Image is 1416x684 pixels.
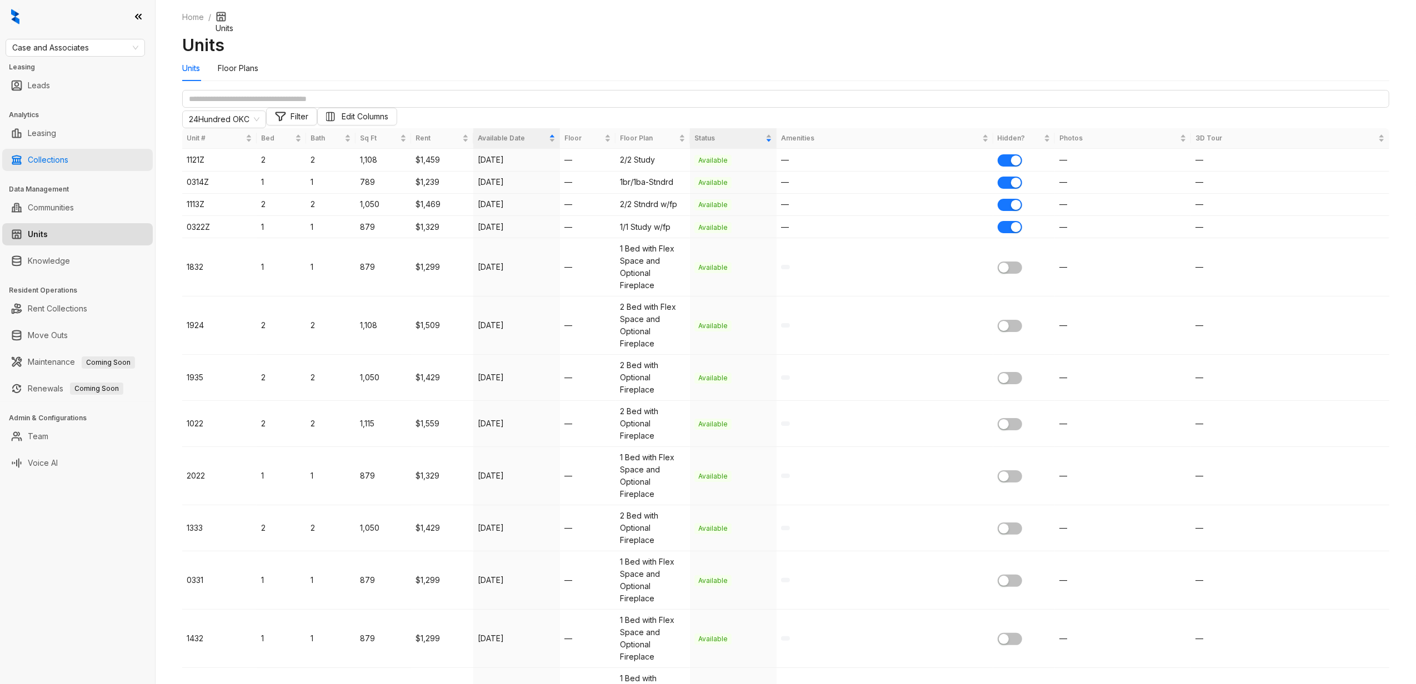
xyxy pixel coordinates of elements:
[473,238,560,296] td: [DATE]
[781,222,789,232] span: —
[70,383,123,395] span: Coming Soon
[257,128,306,149] th: Bed
[473,505,560,551] td: [DATE]
[2,324,153,346] li: Move Outs
[560,551,616,610] td: —
[218,62,258,74] div: Floor Plans
[560,194,616,216] td: —
[1195,177,1203,187] span: —
[620,155,655,164] span: 2/2 Study
[180,11,206,23] a: Home
[781,155,789,164] span: —
[620,222,671,232] span: 1/1 Study w/fp
[416,133,459,144] span: Rent
[360,133,398,144] span: Sq Ft
[28,122,56,144] a: Leasing
[781,199,789,209] span: —
[306,355,356,401] td: 2
[257,505,306,551] td: 2
[694,633,732,645] span: Available
[473,194,560,216] td: [DATE]
[620,406,658,440] span: 2 Bed with Optional Fireplace
[473,401,560,447] td: [DATE]
[356,149,411,171] td: 1,108
[694,222,732,233] span: Available
[257,149,306,171] td: 2
[2,149,153,171] li: Collections
[356,238,411,296] td: 879
[473,149,560,171] td: [DATE]
[560,216,616,238] td: —
[257,238,306,296] td: 1
[411,194,473,216] td: $1,469
[411,149,473,171] td: $1,459
[1059,262,1067,271] span: —
[694,155,732,166] span: Available
[306,172,356,194] td: 1
[411,238,473,296] td: $1,299
[1195,133,1376,144] span: 3D Tour
[306,505,356,551] td: 2
[317,108,397,125] button: Edit Columns
[411,447,473,505] td: $1,329
[306,296,356,355] td: 2
[473,447,560,505] td: [DATE]
[694,575,732,586] span: Available
[311,133,342,144] span: Bath
[182,238,257,296] td: 1832
[473,216,560,238] td: [DATE]
[694,523,732,534] span: Available
[620,244,674,290] span: 1 Bed with Flex Space and Optional Fireplace
[694,320,732,331] span: Available
[356,355,411,401] td: 1,050
[257,551,306,610] td: 1
[9,110,155,120] h3: Analytics
[182,296,257,355] td: 1924
[560,128,616,149] th: Floor
[473,296,560,355] td: [DATE]
[306,149,356,171] td: 2
[182,447,257,505] td: 2022
[1059,320,1067,330] span: —
[182,505,257,551] td: 1333
[1059,373,1067,382] span: —
[257,172,306,194] td: 1
[216,11,233,33] span: Units
[2,298,153,320] li: Rent Collections
[781,177,789,187] span: —
[411,551,473,610] td: $1,299
[257,194,306,216] td: 2
[411,401,473,447] td: $1,559
[2,452,153,474] li: Voice AI
[356,194,411,216] td: 1,050
[356,172,411,194] td: 789
[11,9,19,24] img: logo
[182,62,200,74] div: Units
[777,128,993,149] th: Amenities
[616,128,690,149] th: Floor Plan
[620,302,676,348] span: 2 Bed with Flex Space and Optional Fireplace
[306,216,356,238] td: 1
[1195,222,1203,232] span: —
[473,551,560,610] td: [DATE]
[1195,633,1203,643] span: —
[2,122,153,144] li: Leasing
[28,425,48,447] a: Team
[560,355,616,401] td: —
[560,296,616,355] td: —
[182,401,257,447] td: 1022
[182,110,266,128] div: Change Community
[28,250,70,272] a: Knowledge
[257,216,306,238] td: 1
[411,172,473,194] td: $1,239
[1059,199,1067,209] span: —
[342,110,388,123] span: Edit Columns
[1195,575,1203,585] span: —
[998,133,1042,144] span: Hidden?
[560,149,616,171] td: —
[9,184,155,194] h3: Data Management
[1059,575,1067,585] span: —
[1059,133,1178,144] span: Photos
[473,172,560,194] td: [DATE]
[411,128,473,149] th: Rent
